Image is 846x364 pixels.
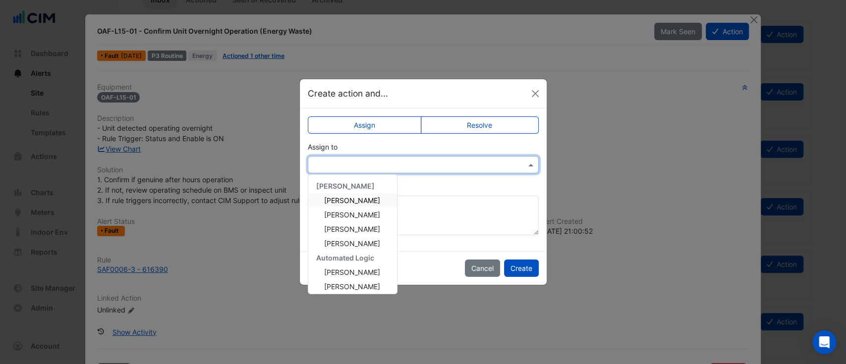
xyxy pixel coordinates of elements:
[324,282,380,291] span: [PERSON_NAME]
[324,239,380,248] span: [PERSON_NAME]
[528,86,543,101] button: Close
[812,330,836,354] div: Open Intercom Messenger
[324,210,380,219] span: [PERSON_NAME]
[308,116,422,134] label: Assign
[504,260,539,277] button: Create
[316,254,374,262] span: Automated Logic
[421,116,539,134] label: Resolve
[316,182,375,190] span: [PERSON_NAME]
[465,260,500,277] button: Cancel
[308,175,397,294] div: Options List
[324,268,380,276] span: [PERSON_NAME]
[308,142,338,152] label: Assign to
[324,225,380,233] span: [PERSON_NAME]
[308,87,388,100] h5: Create action and...
[324,196,380,205] span: [PERSON_NAME]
